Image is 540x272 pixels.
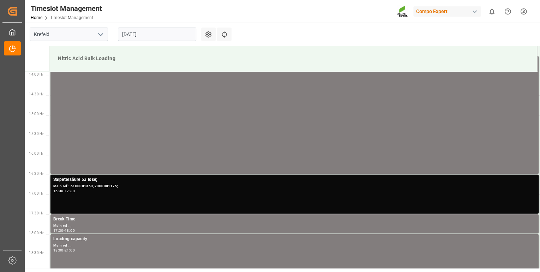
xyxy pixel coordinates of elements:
button: show 0 new notifications [484,4,500,19]
span: 16:00 Hr [29,152,43,155]
div: Break Time [53,215,536,223]
input: DD.MM.YYYY [118,28,196,41]
span: 14:00 Hr [29,72,43,76]
div: Main ref : , [53,223,536,229]
button: Compo Expert [413,5,484,18]
span: 15:30 Hr [29,132,43,136]
div: Main ref : , [53,242,536,248]
div: Main ref : 6100001350, 2000001175; [53,183,536,189]
span: 16:30 Hr [29,171,43,175]
span: 17:00 Hr [29,191,43,195]
div: - [64,229,65,232]
div: Nitric Acid Bulk Loading [55,52,531,65]
span: 18:30 Hr [29,250,43,254]
div: 17:30 [53,229,64,232]
button: Help Center [500,4,516,19]
div: 18:00 [65,229,75,232]
input: Type to search/select [30,28,108,41]
button: open menu [95,29,106,40]
a: Home [31,15,42,20]
div: 21:00 [65,248,75,252]
span: 18:00 Hr [29,231,43,235]
div: 18:00 [53,248,64,252]
span: 15:00 Hr [29,112,43,116]
div: - [64,189,65,192]
div: Timeslot Management [31,3,102,14]
div: 16:30 [53,189,64,192]
span: 14:30 Hr [29,92,43,96]
div: Loading capacity [53,235,536,242]
div: Salpetersäure 53 lose; [53,176,536,183]
div: 17:30 [65,189,75,192]
span: 17:30 Hr [29,211,43,215]
div: - [64,248,65,252]
div: Compo Expert [413,6,481,17]
img: Screenshot%202023-09-29%20at%2010.02.21.png_1712312052.png [397,5,408,18]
